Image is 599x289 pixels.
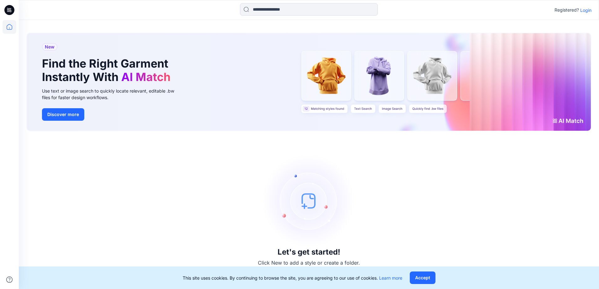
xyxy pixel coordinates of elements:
img: empty-state-image.svg [262,154,356,248]
button: Discover more [42,108,84,121]
a: Learn more [379,275,402,281]
h3: Let's get started! [278,248,340,256]
div: Use text or image search to quickly locate relevant, editable .bw files for faster design workflows. [42,88,183,101]
span: AI Match [121,70,170,84]
p: Registered? [555,6,579,14]
button: Accept [410,271,435,284]
p: This site uses cookies. By continuing to browse the site, you are agreeing to our use of cookies. [183,275,402,281]
p: Click New to add a style or create a folder. [258,259,360,266]
span: New [45,43,55,51]
p: Login [580,7,591,13]
h1: Find the Right Garment Instantly With [42,57,174,84]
